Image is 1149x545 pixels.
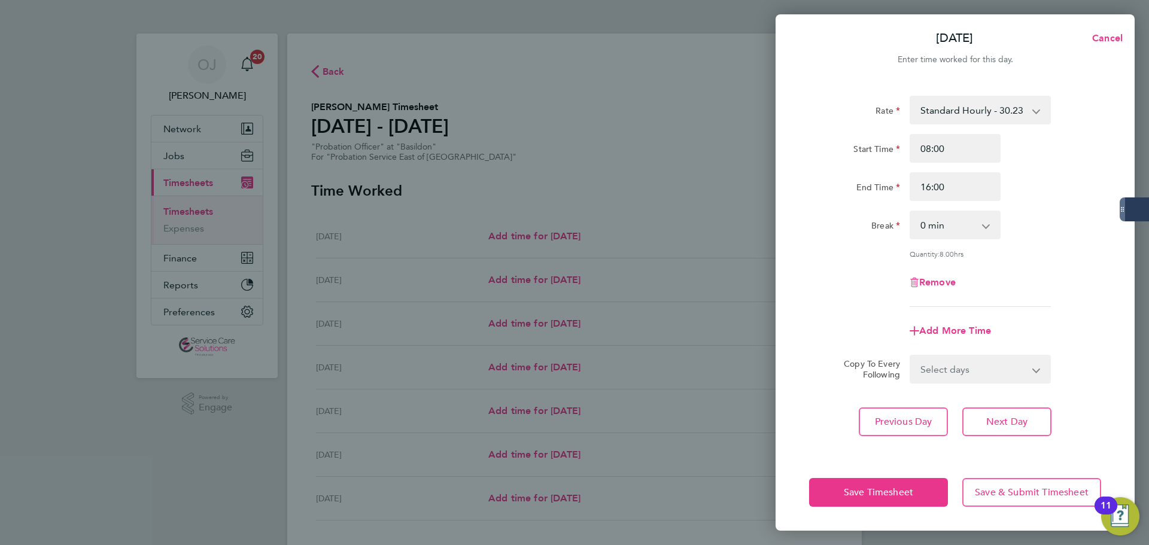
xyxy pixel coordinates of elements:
span: Next Day [986,416,1028,428]
button: Add More Time [910,326,991,336]
label: End Time [856,182,900,196]
button: Cancel [1073,26,1135,50]
input: E.g. 18:00 [910,172,1001,201]
div: 11 [1101,506,1111,521]
input: E.g. 08:00 [910,134,1001,163]
button: Save & Submit Timesheet [962,478,1101,507]
button: Open Resource Center, 11 new notifications [1101,497,1139,535]
label: Break [871,220,900,235]
label: Copy To Every Following [834,358,900,380]
span: Remove [919,276,956,288]
span: Previous Day [875,416,932,428]
span: Save Timesheet [844,486,913,498]
span: 8.00 [940,249,954,258]
button: Save Timesheet [809,478,948,507]
label: Start Time [853,144,900,158]
button: Remove [910,278,956,287]
button: Previous Day [859,407,948,436]
p: [DATE] [936,30,973,47]
span: Cancel [1089,32,1123,44]
span: Save & Submit Timesheet [975,486,1089,498]
button: Next Day [962,407,1051,436]
span: Add More Time [919,325,991,336]
div: Enter time worked for this day. [776,53,1135,67]
div: Quantity: hrs [910,249,1051,258]
label: Rate [876,105,900,120]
